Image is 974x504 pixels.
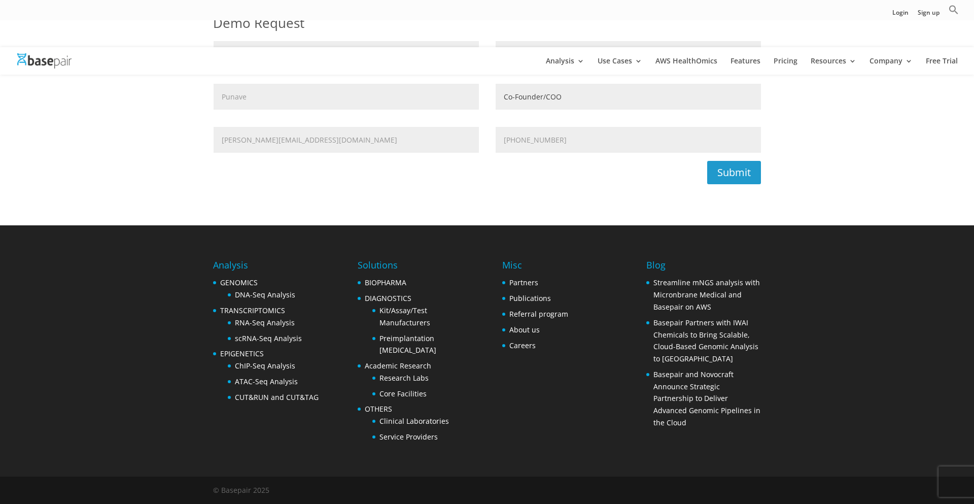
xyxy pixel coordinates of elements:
[379,432,438,442] a: Service Providers
[811,57,856,75] a: Resources
[496,41,761,67] input: Last Name
[213,14,761,41] h1: Demo Request
[918,10,940,20] a: Sign up
[213,258,319,277] h4: Analysis
[365,404,392,414] a: OTHERS
[365,361,431,371] a: Academic Research
[496,84,761,110] input: Job title
[235,318,295,327] a: RNA-Seq Analysis
[653,318,758,363] a: Basepair Partners with IWAI Chemicals to Bring Scalable, Cloud-Based Genomic Analysis to [GEOGRAP...
[496,127,761,153] input: Only numbers allowed.
[220,278,258,287] a: GENOMICS
[502,258,568,277] h4: Misc
[214,41,479,67] input: First Name
[379,306,430,327] a: Kit/Assay/Test Manufacturers
[235,290,295,299] a: DNA-Seq Analysis
[509,325,540,334] a: About us
[220,349,264,358] a: EPIGENETICS
[926,57,958,75] a: Free Trial
[220,306,285,315] a: TRANSCRIPTOMICS
[379,373,429,383] a: Research Labs
[509,278,538,287] a: Partners
[379,333,436,355] a: Preimplantation [MEDICAL_DATA]
[214,84,479,110] input: Company Name
[214,127,479,153] input: Email Address
[949,5,959,20] a: Search Icon Link
[509,341,536,350] a: Careers
[949,5,959,15] svg: Search
[646,258,760,277] h4: Blog
[869,57,913,75] a: Company
[379,389,427,398] a: Core Facilities
[365,293,411,303] a: DIAGNOSTICS
[235,361,295,371] a: ChIP-Seq Analysis
[509,309,568,319] a: Referral program
[653,369,760,427] a: Basepair and Novocraft Announce Strategic Partnership to Deliver Advanced Genomic Pipelines in th...
[730,57,760,75] a: Features
[235,333,302,343] a: scRNA-Seq Analysis
[653,278,760,312] a: Streamline mNGS analysis with Micronbrane Medical and Basepair on AWS
[213,484,269,501] div: © Basepair 2025
[892,10,909,20] a: Login
[598,57,642,75] a: Use Cases
[379,416,449,426] a: Clinical Laboratories
[509,293,551,303] a: Publications
[707,161,761,184] button: Submit
[655,57,717,75] a: AWS HealthOmics
[235,392,319,402] a: CUT&RUN and CUT&TAG
[235,377,298,386] a: ATAC-Seq Analysis
[358,258,472,277] h4: Solutions
[365,278,406,287] a: BIOPHARMA
[17,53,72,68] img: Basepair
[546,57,584,75] a: Analysis
[774,57,797,75] a: Pricing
